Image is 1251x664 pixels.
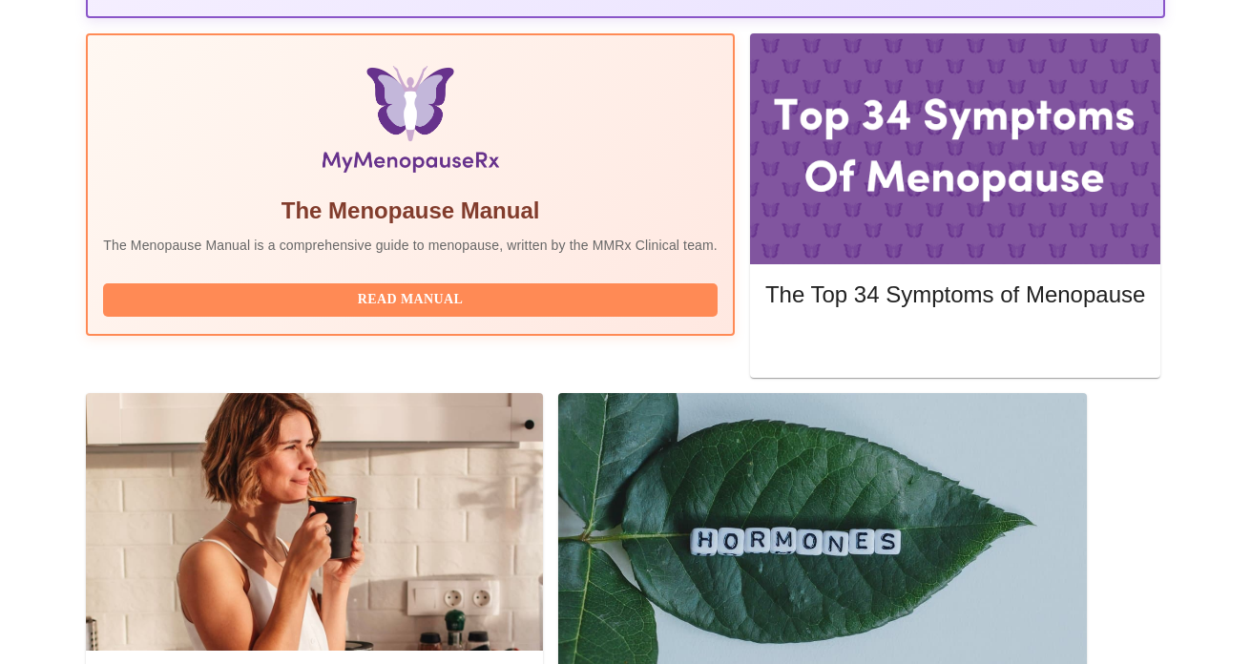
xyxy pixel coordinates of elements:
button: Read More [765,328,1145,362]
a: Read More [765,335,1150,351]
a: Read Manual [103,290,722,306]
p: The Menopause Manual is a comprehensive guide to menopause, written by the MMRx Clinical team. [103,236,718,255]
img: Menopause Manual [200,66,619,180]
h5: The Top 34 Symptoms of Menopause [765,280,1145,310]
button: Read Manual [103,283,718,317]
h5: The Menopause Manual [103,196,718,226]
span: Read Manual [122,288,698,312]
span: Read More [784,333,1126,357]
